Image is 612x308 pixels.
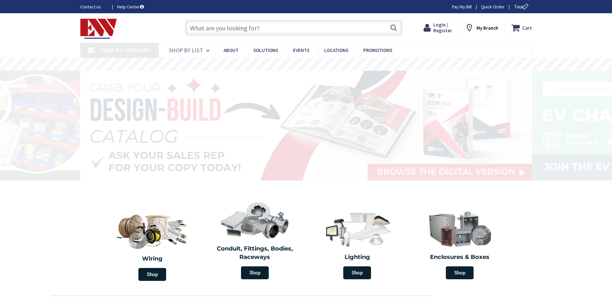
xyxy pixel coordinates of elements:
a: Login / Register [424,22,452,34]
a: Quick Order [481,4,505,10]
h2: Lighting [311,253,404,262]
img: Electrical Wholesalers, Inc. [80,19,117,39]
span: Shop [138,268,166,281]
span: Login / Register [433,22,452,34]
span: Shop By Category [100,46,150,54]
span: Events [293,47,309,53]
span: Shop By List [169,46,203,54]
h2: Wiring [105,255,201,263]
span: Solutions [253,47,278,53]
span: Shop [446,266,474,279]
h2: Enclosures & Boxes [413,253,506,262]
a: Cart [511,22,532,34]
a: Pay My Bill [452,4,472,10]
span: Tour [514,4,530,10]
a: Enclosures & Boxes Shop [410,207,509,282]
span: Locations [324,47,348,53]
span: Shop [343,266,371,279]
a: Help Center [117,4,144,10]
a: Lighting Shop [308,207,407,282]
a: Wiring Shop [101,207,204,284]
input: What are you looking for? [185,20,403,36]
h2: Conduit, Fittings, Bodies, Raceways [208,245,301,261]
strong: Cart [522,22,532,34]
a: Conduit, Fittings, Bodies, Raceways Shop [205,198,305,282]
strong: My Branch [477,25,498,31]
rs-layer: Free Same Day Pickup at 19 Locations [247,61,366,68]
div: My Branch [465,22,498,34]
a: Contact us [80,4,107,10]
span: About [224,47,238,53]
span: Promotions [363,47,392,53]
span: Shop [241,266,269,279]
